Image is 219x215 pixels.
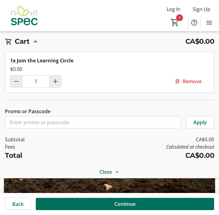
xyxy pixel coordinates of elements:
[5,136,65,143] td: Subtotal
[193,6,210,13] span: Sign Up
[185,36,214,47] span: CA$0.00
[114,200,135,208] span: Continue
[5,108,50,115] label: Promo or Passcode
[12,200,24,208] span: Back
[167,75,209,87] button: Remove
[203,17,215,29] button: Menu
[188,17,200,29] button: Help
[65,143,214,150] td: Calculated at checkout
[162,4,185,14] button: Log In
[36,198,214,210] button: Continue
[5,116,181,128] input: Enter promo or passcode
[5,198,31,210] button: Back
[4,4,44,27] img: SPEC's Logo
[183,78,202,85] span: Remove
[65,150,214,161] td: CA$0.00
[65,136,214,143] td: CA$0.00
[10,76,22,87] button: Decrement by one
[169,17,180,28] button: Cart
[99,168,112,176] span: Close
[186,116,214,128] button: Apply
[188,4,215,14] button: Sign Up
[15,36,29,47] h2: Cart
[5,143,65,150] td: Fees
[5,150,65,161] td: Total
[22,75,50,87] input: Join the Learning Circle Quantity
[50,76,61,87] button: Increment by one
[167,6,180,13] span: Log In
[10,57,209,64] div: 1x Join the Learning Circle
[193,119,207,126] span: Apply
[10,65,209,73] div: $0.00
